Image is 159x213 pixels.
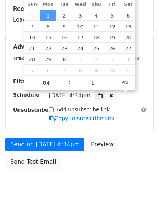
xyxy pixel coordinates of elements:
[88,10,104,21] span: September 4, 2025
[49,115,115,122] a: Copy unsubscribe link
[88,2,104,7] span: Thu
[120,32,136,43] span: September 20, 2025
[56,2,72,7] span: Tue
[13,78,32,84] strong: Filters
[40,10,56,21] span: September 1, 2025
[24,43,40,54] span: September 21, 2025
[13,43,146,51] h5: Advanced
[72,54,88,65] span: October 1, 2025
[5,138,84,151] a: Send on [DATE] 4:34pm
[57,106,110,113] label: Add unsubscribe link
[86,138,118,151] a: Preview
[88,32,104,43] span: September 18, 2025
[56,54,72,65] span: September 30, 2025
[72,43,88,54] span: September 24, 2025
[56,65,72,75] span: October 7, 2025
[56,21,72,32] span: September 9, 2025
[13,5,146,13] h5: Recipients
[24,75,69,90] input: Hour
[115,75,135,90] span: Click to toggle
[120,54,136,65] span: October 4, 2025
[13,5,146,24] div: Loading...
[40,43,56,54] span: September 22, 2025
[104,43,120,54] span: September 26, 2025
[56,32,72,43] span: September 16, 2025
[56,43,72,54] span: September 23, 2025
[24,54,40,65] span: September 28, 2025
[104,54,120,65] span: October 3, 2025
[72,65,88,75] span: October 8, 2025
[123,178,159,213] iframe: Chat Widget
[88,21,104,32] span: September 11, 2025
[49,92,90,99] span: [DATE] 4:34pm
[72,10,88,21] span: September 3, 2025
[13,55,37,61] strong: Tracking
[24,10,40,21] span: August 31, 2025
[88,54,104,65] span: October 2, 2025
[104,2,120,7] span: Fri
[24,32,40,43] span: September 14, 2025
[40,32,56,43] span: September 15, 2025
[104,65,120,75] span: October 10, 2025
[120,2,136,7] span: Sat
[56,10,72,21] span: September 2, 2025
[71,75,115,90] input: Minute
[24,21,40,32] span: September 7, 2025
[120,21,136,32] span: September 13, 2025
[40,65,56,75] span: October 6, 2025
[40,2,56,7] span: Mon
[40,21,56,32] span: September 8, 2025
[120,43,136,54] span: September 27, 2025
[88,65,104,75] span: October 9, 2025
[104,32,120,43] span: September 19, 2025
[72,21,88,32] span: September 10, 2025
[104,10,120,21] span: September 5, 2025
[120,65,136,75] span: October 11, 2025
[120,10,136,21] span: September 6, 2025
[68,75,71,90] span: :
[13,107,49,113] strong: Unsubscribe
[13,92,39,98] strong: Schedule
[72,32,88,43] span: September 17, 2025
[104,21,120,32] span: September 12, 2025
[40,54,56,65] span: September 29, 2025
[5,155,61,169] a: Send Test Email
[24,65,40,75] span: October 5, 2025
[88,43,104,54] span: September 25, 2025
[24,2,40,7] span: Sun
[72,2,88,7] span: Wed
